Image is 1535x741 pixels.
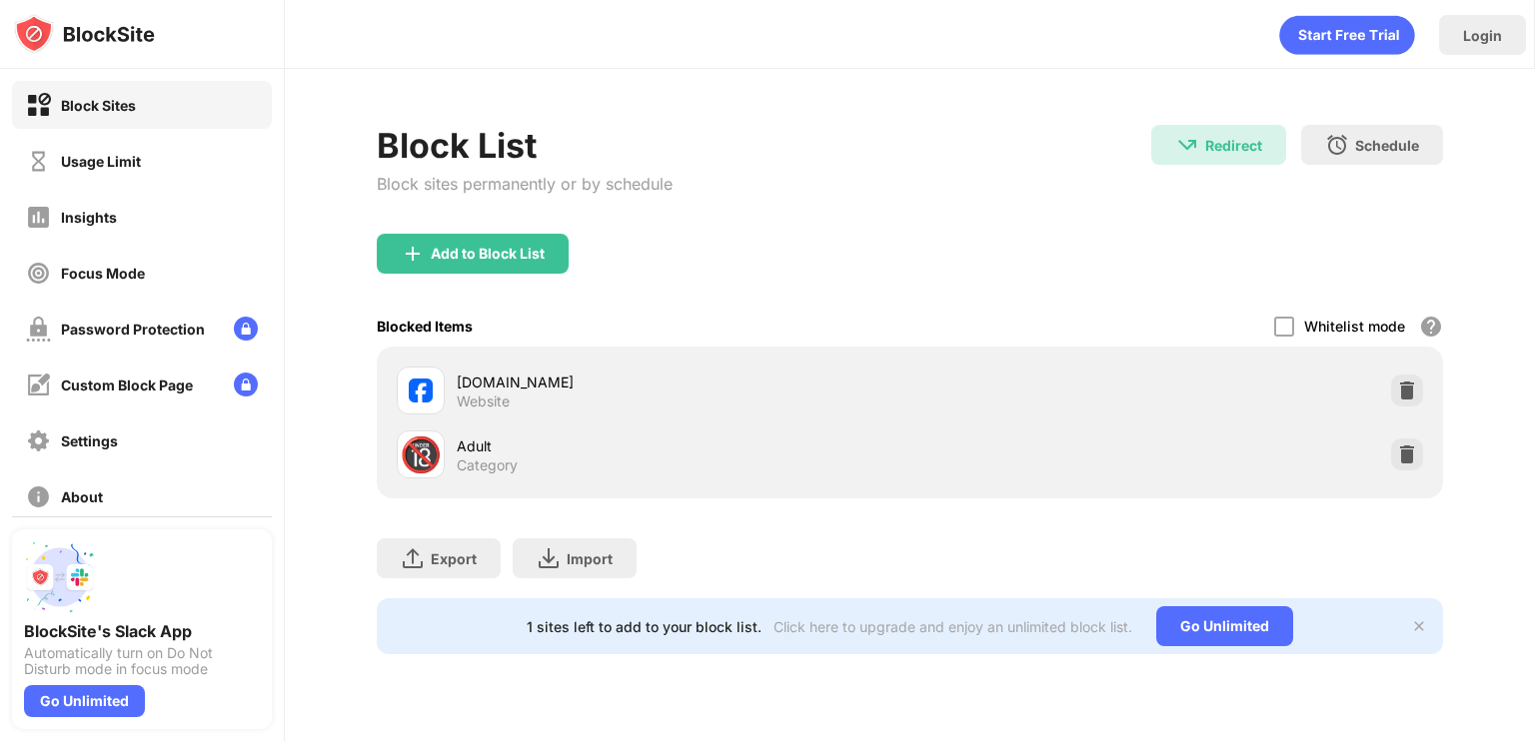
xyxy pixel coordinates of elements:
[61,97,136,114] div: Block Sites
[527,618,762,635] div: 1 sites left to add to your block list.
[400,434,442,475] div: 🔞
[24,621,260,641] div: BlockSite's Slack App
[14,14,155,54] img: logo-blocksite.svg
[409,378,433,402] img: favicons
[457,371,909,392] div: [DOMAIN_NAME]
[1355,137,1419,154] div: Schedule
[1411,618,1427,634] img: x-button.svg
[26,149,51,174] img: time-usage-off.svg
[431,246,545,262] div: Add to Block List
[24,645,260,677] div: Automatically turn on Do Not Disturb mode in focus mode
[457,392,510,410] div: Website
[377,125,673,166] div: Block List
[61,153,141,170] div: Usage Limit
[457,435,909,456] div: Adult
[26,205,51,230] img: insights-off.svg
[61,432,118,449] div: Settings
[26,93,51,118] img: block-on.svg
[61,488,103,505] div: About
[26,372,51,397] img: customize-block-page-off.svg
[61,376,193,393] div: Custom Block Page
[457,456,518,474] div: Category
[26,484,51,509] img: about-off.svg
[431,550,477,567] div: Export
[26,428,51,453] img: settings-off.svg
[61,265,145,282] div: Focus Mode
[24,541,96,613] img: push-slack.svg
[24,685,145,717] div: Go Unlimited
[1304,318,1405,335] div: Whitelist mode
[1463,27,1502,44] div: Login
[61,209,117,226] div: Insights
[234,317,258,341] img: lock-menu.svg
[377,174,673,194] div: Block sites permanently or by schedule
[377,318,473,335] div: Blocked Items
[773,618,1132,635] div: Click here to upgrade and enjoy an unlimited block list.
[61,321,205,338] div: Password Protection
[1279,15,1415,55] div: animation
[567,550,613,567] div: Import
[1156,606,1293,646] div: Go Unlimited
[1205,137,1262,154] div: Redirect
[26,261,51,286] img: focus-off.svg
[26,317,51,342] img: password-protection-off.svg
[234,372,258,396] img: lock-menu.svg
